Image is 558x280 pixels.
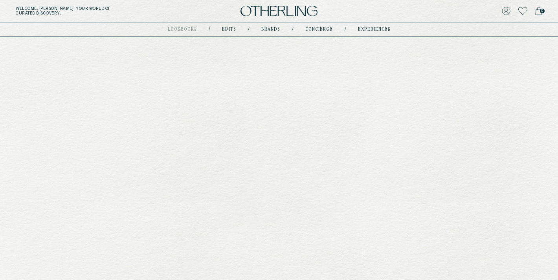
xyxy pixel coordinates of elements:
[535,5,542,16] a: 0
[345,26,346,33] div: /
[209,26,210,33] div: /
[168,27,197,31] a: lookbooks
[358,27,391,31] a: experiences
[240,6,318,16] img: logo
[540,9,545,13] span: 0
[292,26,294,33] div: /
[261,27,280,31] a: Brands
[222,27,236,31] a: Edits
[305,27,333,31] a: concierge
[16,6,174,16] h5: Welcome, [PERSON_NAME] . Your world of curated discovery.
[248,26,250,33] div: /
